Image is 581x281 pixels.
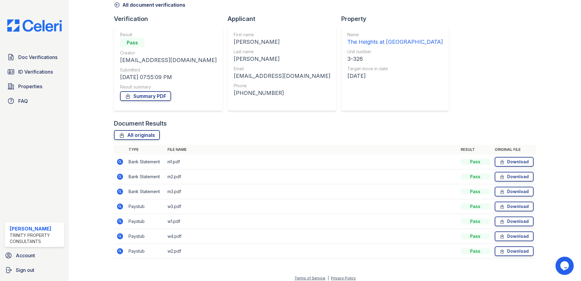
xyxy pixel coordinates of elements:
[18,68,53,75] span: ID Verifications
[461,248,490,254] div: Pass
[126,184,165,199] td: Bank Statement
[2,249,67,262] a: Account
[234,32,330,38] div: First name
[555,257,575,275] iframe: chat widget
[461,174,490,180] div: Pass
[165,154,458,169] td: m1.pdf
[16,266,34,274] span: Sign out
[126,199,165,214] td: Paystub
[495,217,534,226] a: Download
[126,154,165,169] td: Bank Statement
[18,97,28,105] span: FAQ
[495,157,534,167] a: Download
[114,15,228,23] div: Verification
[16,252,35,259] span: Account
[114,119,167,128] div: Document Results
[495,172,534,182] a: Download
[495,246,534,256] a: Download
[234,89,330,97] div: [PHONE_NUMBER]
[234,83,330,89] div: Phone
[165,229,458,244] td: w4.pdf
[120,73,217,82] div: [DATE] 07:55:09 PM
[234,72,330,80] div: [EMAIL_ADDRESS][DOMAIN_NAME]
[120,84,217,90] div: Result summary
[120,38,144,47] div: Pass
[461,203,490,210] div: Pass
[114,130,160,140] a: All originals
[120,67,217,73] div: Submitted
[347,66,443,72] div: Target move in date
[331,276,356,280] a: Privacy Policy
[461,159,490,165] div: Pass
[5,80,64,92] a: Properties
[126,169,165,184] td: Bank Statement
[461,233,490,239] div: Pass
[294,276,325,280] a: Terms of Service
[461,189,490,195] div: Pass
[165,199,458,214] td: w3.pdf
[126,145,165,154] th: Type
[492,145,536,154] th: Original file
[347,38,443,46] div: The Heights at [GEOGRAPHIC_DATA]
[347,32,443,38] div: Name
[5,95,64,107] a: FAQ
[347,72,443,80] div: [DATE]
[234,38,330,46] div: [PERSON_NAME]
[120,56,217,64] div: [EMAIL_ADDRESS][DOMAIN_NAME]
[234,55,330,63] div: [PERSON_NAME]
[347,49,443,55] div: Unit number
[165,214,458,229] td: w1.pdf
[234,66,330,72] div: Email
[120,32,217,38] div: Result
[2,19,67,32] img: CE_Logo_Blue-a8612792a0a2168367f1c8372b55b34899dd931a85d93a1a3d3e32e68fde9ad4.png
[458,145,492,154] th: Result
[495,231,534,241] a: Download
[341,15,454,23] div: Property
[120,91,171,101] a: Summary PDF
[347,55,443,63] div: 3-326
[126,244,165,259] td: Paystub
[5,66,64,78] a: ID Verifications
[165,169,458,184] td: m2.pdf
[10,232,62,245] div: Trinity Property Consultants
[495,187,534,196] a: Download
[5,51,64,63] a: Doc Verifications
[18,54,57,61] span: Doc Verifications
[120,50,217,56] div: Creator
[165,145,458,154] th: File name
[18,83,42,90] span: Properties
[10,225,62,232] div: [PERSON_NAME]
[461,218,490,224] div: Pass
[126,214,165,229] td: Paystub
[347,32,443,46] a: Name The Heights at [GEOGRAPHIC_DATA]
[114,1,185,9] a: All document verifications
[165,244,458,259] td: w2.pdf
[234,49,330,55] div: Last name
[495,202,534,211] a: Download
[328,276,329,280] div: |
[165,184,458,199] td: m3.pdf
[228,15,341,23] div: Applicant
[126,229,165,244] td: Paystub
[2,264,67,276] a: Sign out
